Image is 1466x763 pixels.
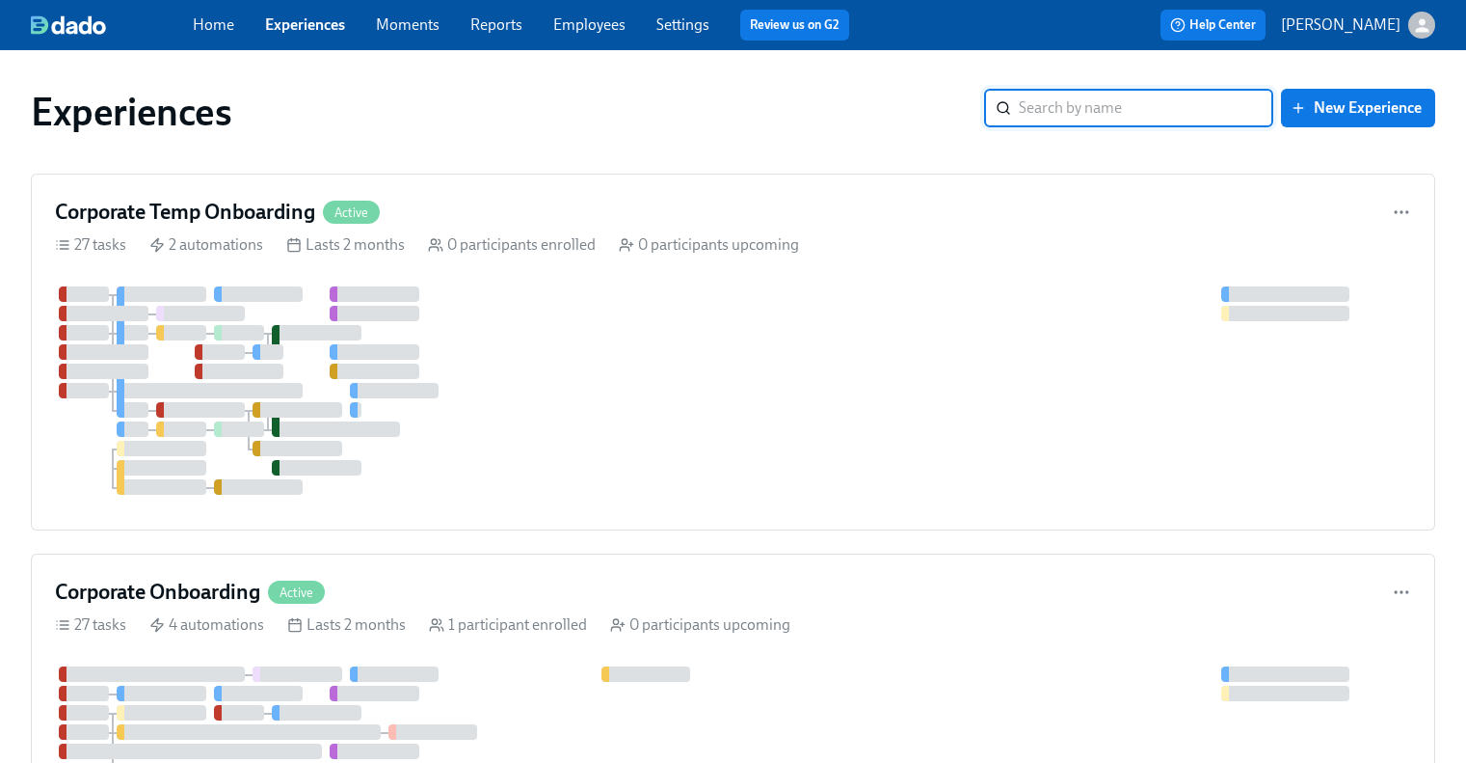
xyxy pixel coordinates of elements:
input: Search by name [1019,89,1273,127]
button: Review us on G2 [740,10,849,41]
p: [PERSON_NAME] [1281,14,1400,36]
h1: Experiences [31,89,232,135]
a: Moments [376,15,440,34]
div: 0 participants enrolled [428,234,596,256]
button: New Experience [1281,89,1435,127]
div: 27 tasks [55,234,126,256]
div: 0 participants upcoming [610,614,790,636]
div: Lasts 2 months [287,614,406,636]
a: Corporate Temp OnboardingActive27 tasks 2 automations Lasts 2 months 0 participants enrolled 0 pa... [31,174,1435,531]
div: 4 automations [149,614,264,636]
span: Help Center [1170,15,1256,35]
span: New Experience [1294,98,1422,118]
div: Lasts 2 months [286,234,405,256]
a: Review us on G2 [750,15,840,35]
a: Employees [553,15,626,34]
div: 27 tasks [55,614,126,636]
div: 0 participants upcoming [619,234,799,256]
a: Experiences [265,15,345,34]
img: dado [31,15,106,35]
a: Home [193,15,234,34]
button: Help Center [1160,10,1266,41]
h4: Corporate Temp Onboarding [55,198,315,227]
span: Active [323,205,380,220]
a: dado [31,15,193,35]
div: 2 automations [149,234,263,256]
h4: Corporate Onboarding [55,578,260,607]
a: Settings [656,15,709,34]
button: [PERSON_NAME] [1281,12,1435,39]
a: Reports [470,15,522,34]
span: Active [268,586,325,600]
div: 1 participant enrolled [429,614,587,636]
